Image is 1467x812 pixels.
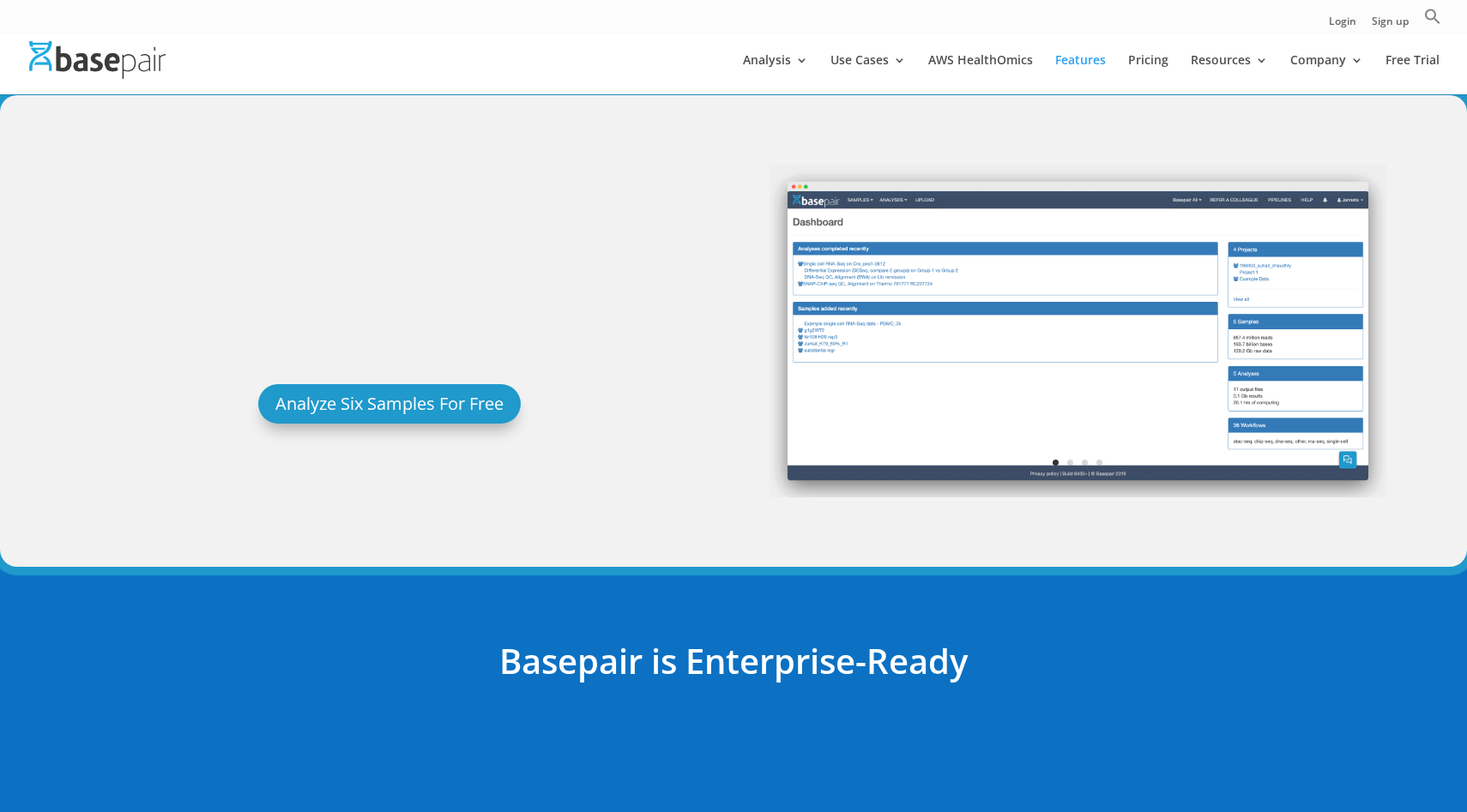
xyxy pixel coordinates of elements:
a: Features [1055,54,1106,94]
a: 2 [1067,460,1073,466]
a: Use Cases [830,54,906,94]
a: 4 [1096,460,1102,466]
a: Analysis [743,54,808,94]
a: Login [1329,16,1356,34]
a: Pricing [1128,54,1168,94]
svg: Search [1424,8,1441,25]
a: Search Icon Link [1424,8,1441,34]
a: Sign up [1372,16,1409,34]
a: Free Trial [1385,54,1440,94]
img: screely-1570826147681.png [770,165,1386,497]
a: Company [1290,54,1363,94]
a: Resources [1191,54,1268,94]
a: Analyze Six Samples For Free [258,384,521,424]
img: Basepair [29,41,166,78]
a: 3 [1082,460,1088,466]
a: AWS HealthOmics [928,54,1033,94]
a: 1 [1053,460,1059,466]
h2: Basepair is Enterprise-Ready [270,636,1197,695]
